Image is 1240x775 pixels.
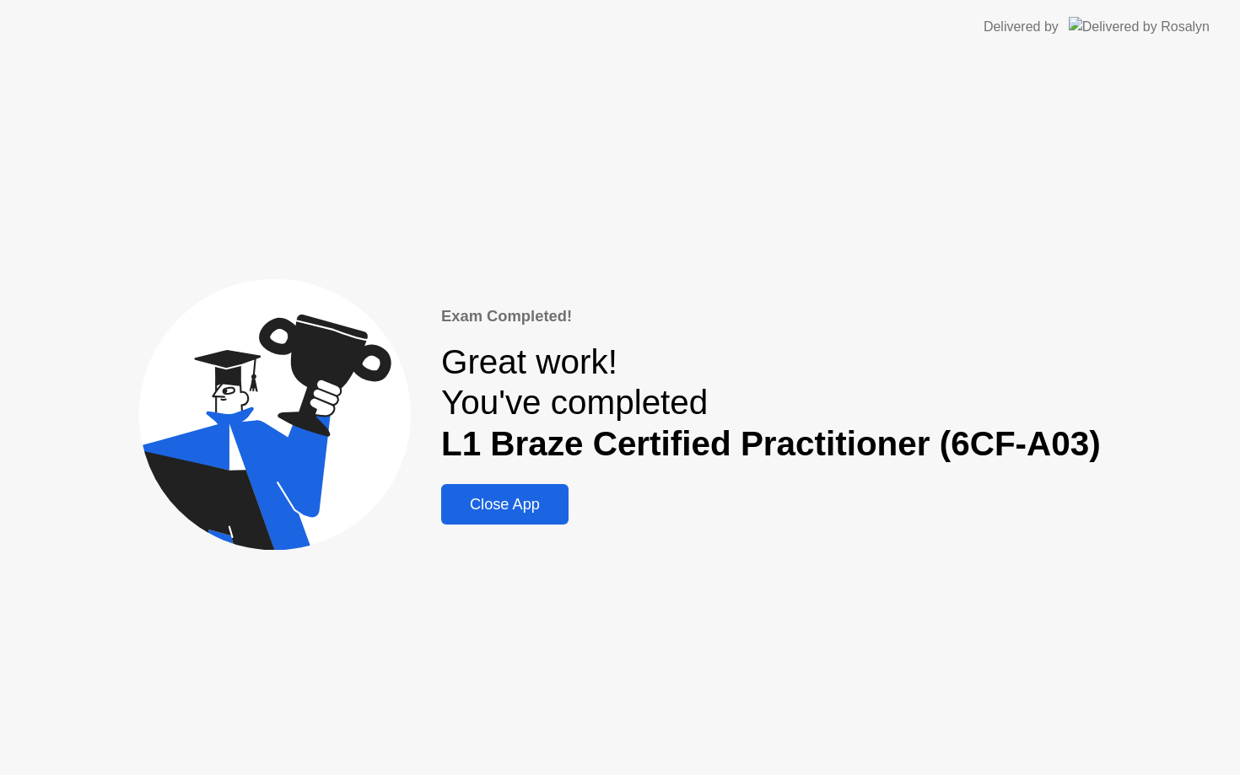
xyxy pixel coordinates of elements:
[441,484,569,525] button: Close App
[441,342,1101,465] div: Great work! You've completed
[984,17,1059,37] div: Delivered by
[446,496,563,514] div: Close App
[441,304,1101,328] div: Exam Completed!
[1069,17,1210,36] img: Delivered by Rosalyn
[441,424,1101,463] b: L1 Braze Certified Practitioner (6CF-A03)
